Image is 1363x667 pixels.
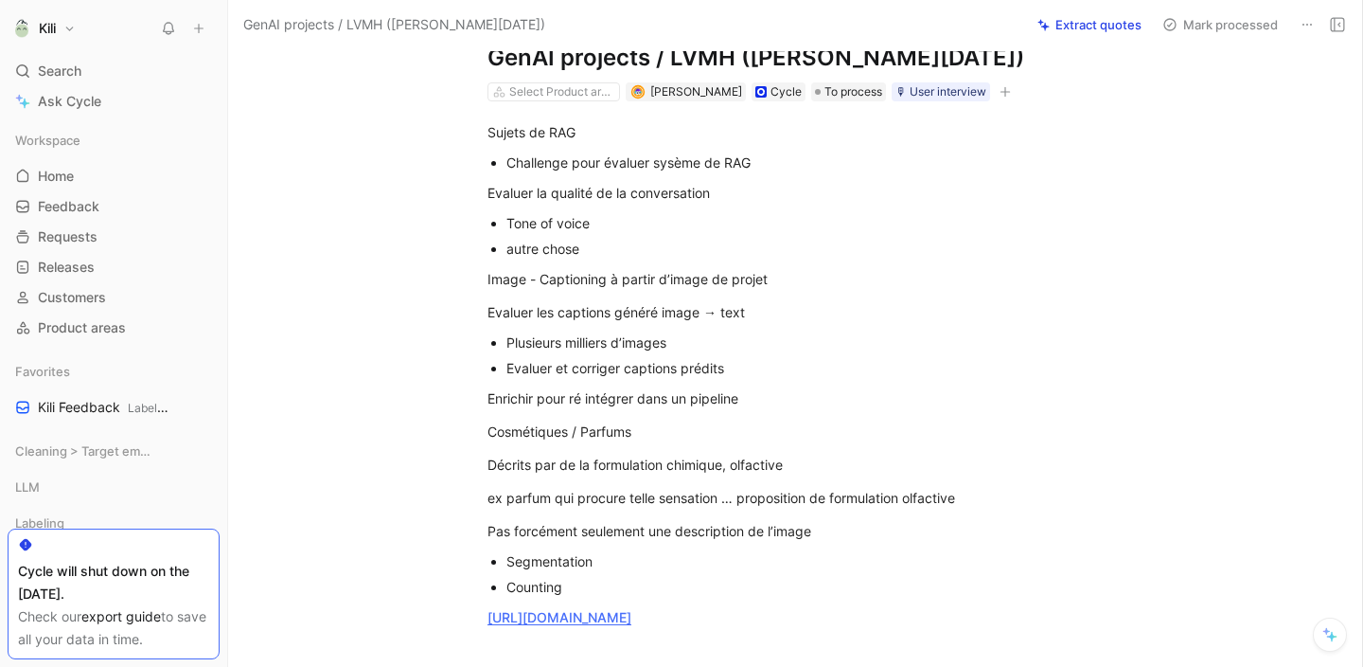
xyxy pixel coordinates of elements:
span: Releases [38,258,95,277]
a: Feedback [8,192,220,221]
div: autre chose [506,239,1142,259]
span: Home [38,167,74,186]
div: Cycle [770,82,802,101]
span: [PERSON_NAME] [650,84,742,99]
span: LLM [15,478,40,496]
img: avatar [632,86,643,97]
a: [URL][DOMAIN_NAME] [487,609,631,625]
div: Challenge pour évaluer sysème de RAG [506,153,1142,172]
span: Feedback [38,197,99,216]
span: Workspace [15,131,80,150]
div: Counting [506,577,1142,597]
div: Labeling [8,509,220,543]
span: Customers [38,288,106,307]
div: Tone of voice [506,213,1142,233]
div: LLM [8,473,220,507]
span: Kili Feedback [38,398,171,418]
a: Ask Cycle [8,87,220,116]
button: Extract quotes [1029,11,1150,38]
span: Labeling [15,514,64,532]
div: To process [811,82,886,101]
div: Décrits par de la formulation chimique, olfactive [487,455,1142,475]
div: Check our to save all your data in time. [18,605,209,651]
span: Ask Cycle [38,90,101,113]
div: Evaluer les captions généré image → text [487,302,1142,322]
div: Labeling [8,509,220,537]
h1: Kili [39,20,56,37]
div: 🎙 User interview [895,82,986,101]
a: Customers [8,283,220,312]
span: Labeling [128,401,173,415]
div: Image - Captioning à partir d’image de projet [487,269,1142,289]
div: Select Product areas [509,82,615,101]
img: Kili [12,19,31,38]
a: Kili FeedbackLabeling [8,393,220,422]
div: Segmentation [506,551,1142,571]
a: Requests [8,223,220,251]
div: Pas forcément seulement une description de l’image [487,521,1142,541]
div: Evaluer et corriger captions prédits [506,358,1142,378]
div: Sujets de RAG [487,122,1142,142]
div: LLM [8,473,220,501]
span: GenAI projects / LVMH ([PERSON_NAME][DATE]) [243,13,545,36]
div: Cycle will shut down on the [DATE]. [18,560,209,605]
button: Mark processed [1154,11,1286,38]
div: Cleaning > Target empty views [8,437,220,471]
a: Releases [8,253,220,281]
div: Cleaning > Target empty views [8,437,220,465]
h1: GenAI projects / LVMH ([PERSON_NAME][DATE]) [487,43,1142,73]
div: Enrichir pour ré intégrer dans un pipeline [487,388,1142,408]
a: Home [8,162,220,190]
div: Favorites [8,357,220,386]
a: Product areas [8,314,220,342]
span: Product areas [38,318,126,337]
div: Cosmétiques / Parfums [487,422,1142,442]
span: Cleaning > Target empty views [15,442,150,460]
a: export guide [81,608,161,624]
div: Plusieurs milliers d’images [506,333,1142,352]
button: KiliKili [8,15,80,42]
span: Requests [38,227,97,246]
div: Workspace [8,126,220,154]
div: Evaluer la qualité de la conversation [487,183,1142,203]
span: To process [824,82,882,101]
div: Search [8,57,220,85]
span: Favorites [15,362,70,381]
div: ex parfum qui procure telle sensation … proposition de formulation olfactive [487,488,1142,508]
span: Search [38,60,81,82]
